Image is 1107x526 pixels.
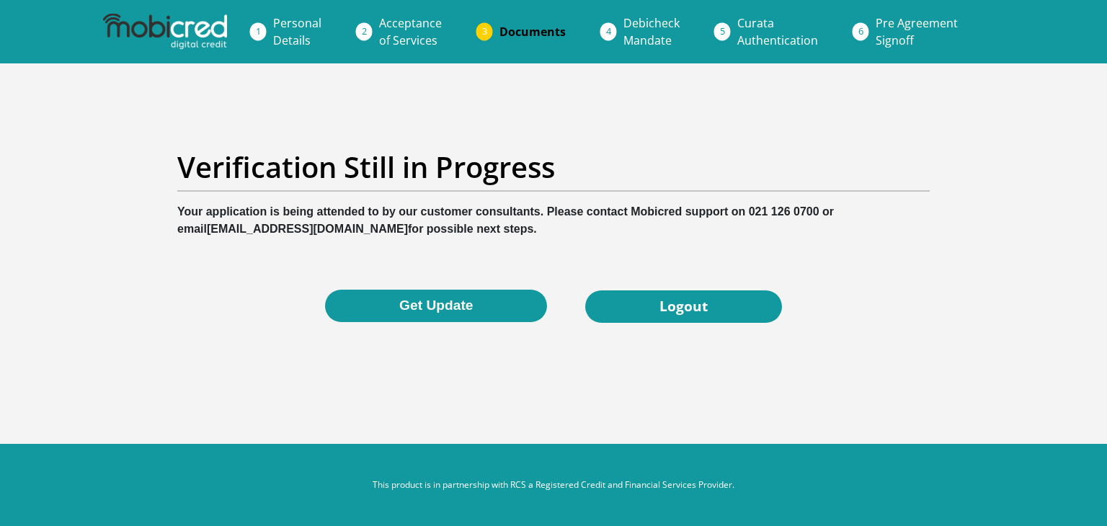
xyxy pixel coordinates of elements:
a: DebicheckMandate [612,9,691,55]
h2: Verification Still in Progress [177,150,930,184]
a: Pre AgreementSignoff [864,9,969,55]
p: This product is in partnership with RCS a Registered Credit and Financial Services Provider. [154,478,953,491]
a: Logout [585,290,782,323]
span: Curata Authentication [737,15,818,48]
a: PersonalDetails [262,9,333,55]
span: Personal Details [273,15,321,48]
span: Debicheck Mandate [623,15,680,48]
a: Documents [488,17,577,46]
a: CurataAuthentication [726,9,830,55]
button: Get Update [325,290,547,322]
b: Your application is being attended to by our customer consultants. Please contact Mobicred suppor... [177,205,834,235]
span: Pre Agreement Signoff [876,15,958,48]
span: Acceptance of Services [379,15,442,48]
a: Acceptanceof Services [368,9,453,55]
span: Documents [499,24,566,40]
img: mobicred logo [103,14,227,50]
